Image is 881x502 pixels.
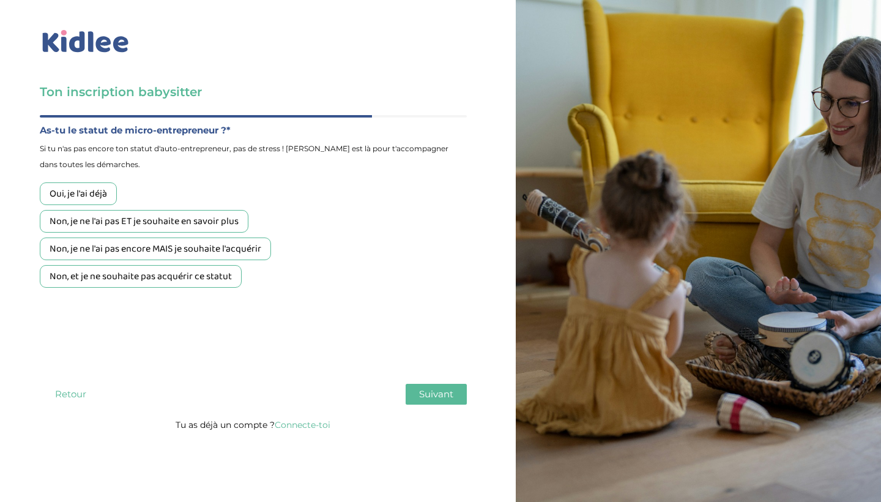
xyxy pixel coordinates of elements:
div: Non, je ne l'ai pas encore MAIS je souhaite l'acquérir [40,238,271,260]
div: Non, et je ne souhaite pas acquérir ce statut [40,265,242,288]
label: As-tu le statut de micro-entrepreneur ?* [40,122,467,138]
div: Non, je ne l'ai pas ET je souhaite en savoir plus [40,210,248,233]
span: Suivant [419,388,453,400]
a: Connecte-toi [275,419,330,430]
img: logo_kidlee_bleu [40,28,132,56]
button: Suivant [406,384,467,405]
button: Retour [40,384,101,405]
p: Tu as déjà un compte ? [40,417,467,433]
span: Si tu n'as pas encore ton statut d'auto-entrepreneur, pas de stress ! [PERSON_NAME] est là pour t... [40,141,467,173]
div: Oui, je l'ai déjà [40,182,117,205]
h3: Ton inscription babysitter [40,83,467,100]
